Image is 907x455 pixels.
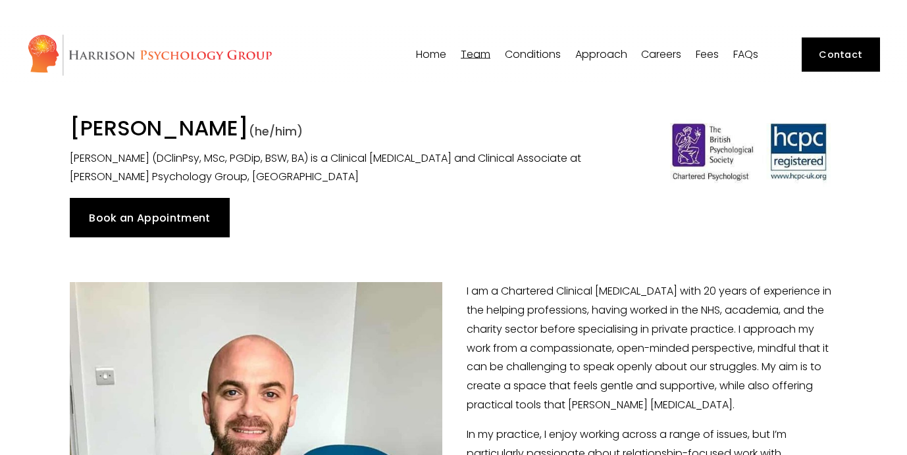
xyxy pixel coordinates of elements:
a: Home [416,48,446,60]
img: Harrison Psychology Group [27,34,272,76]
span: (he/him) [249,124,303,139]
a: Contact [802,37,880,72]
span: Approach [575,49,627,60]
p: I am a Chartered Clinical [MEDICAL_DATA] with 20 years of experience in the helping professions, ... [70,282,837,415]
a: Fees [696,48,719,60]
a: folder dropdown [461,48,490,60]
span: Team [461,49,490,60]
span: Conditions [505,49,561,60]
a: folder dropdown [505,48,561,60]
p: [PERSON_NAME] (DClinPsy, MSc, PGDip, BSW, BA) is a Clinical [MEDICAL_DATA] and Clinical Associate... [70,149,640,187]
a: Book an Appointment [70,198,230,237]
h1: [PERSON_NAME] [70,115,640,145]
a: folder dropdown [575,48,627,60]
a: Careers [641,48,681,60]
a: FAQs [733,48,758,60]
